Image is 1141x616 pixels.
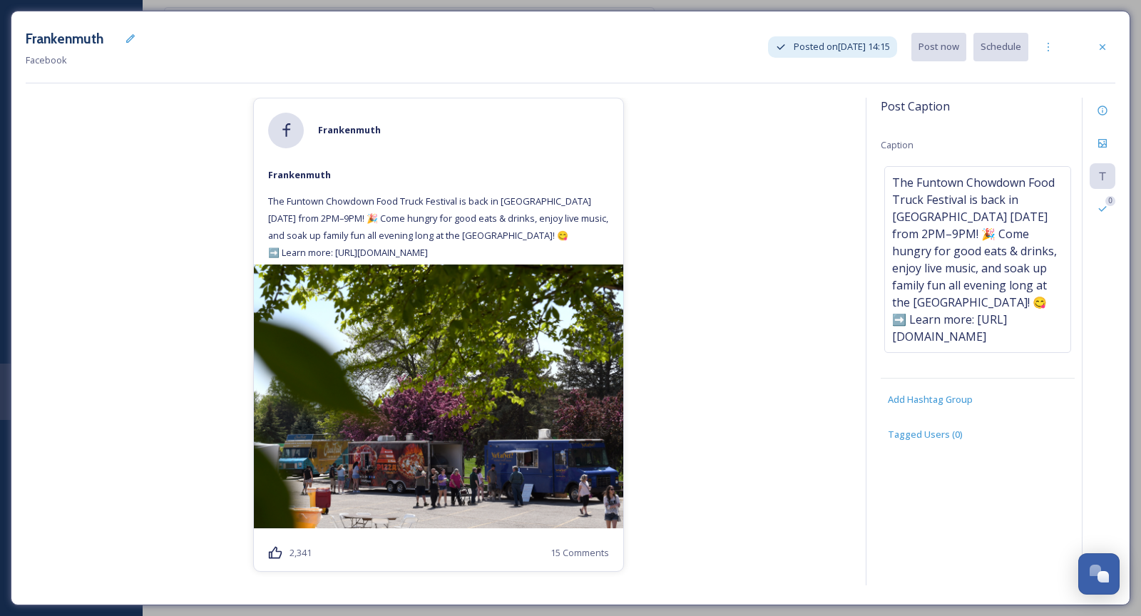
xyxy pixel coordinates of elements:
[551,546,609,560] span: 15 Comments
[973,33,1028,61] button: Schedule
[881,138,914,151] span: Caption
[794,40,890,53] span: Posted on [DATE] 14:15
[254,265,623,528] img: DSC_5423.jpg
[881,98,950,115] span: Post Caption
[26,29,103,49] h3: Frankenmuth
[268,195,610,259] span: The Funtown Chowdown Food Truck Festival is back in [GEOGRAPHIC_DATA] [DATE] from 2PM–9PM! 🎉 Come...
[1105,196,1115,206] div: 0
[318,123,381,136] strong: Frankenmuth
[1078,553,1120,595] button: Open Chat
[892,174,1063,345] span: The Funtown Chowdown Food Truck Festival is back in [GEOGRAPHIC_DATA] [DATE] from 2PM–9PM! 🎉 Come...
[290,546,312,560] span: 2,341
[26,53,67,66] span: Facebook
[268,168,331,181] strong: Frankenmuth
[888,393,973,406] span: Add Hashtag Group
[911,33,966,61] button: Post now
[888,428,963,441] span: Tagged Users ( 0 )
